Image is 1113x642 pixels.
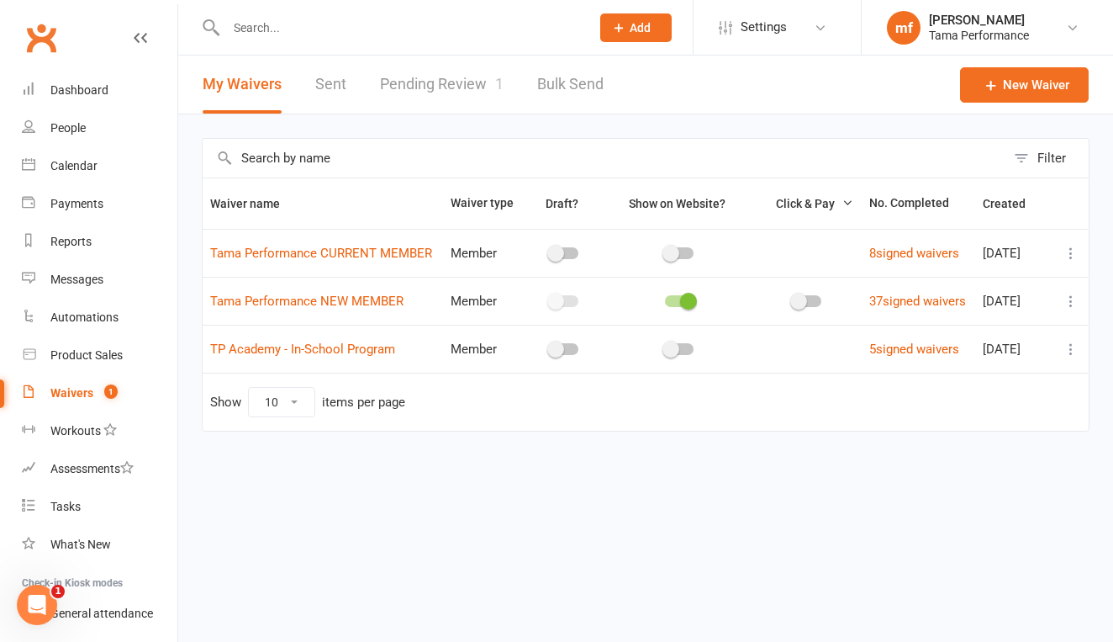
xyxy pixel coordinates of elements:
[22,450,177,488] a: Assessments
[22,526,177,564] a: What's New
[50,348,123,362] div: Product Sales
[761,194,853,214] button: Click & Pay
[630,21,651,34] span: Add
[203,139,1005,178] input: Search by name
[22,147,177,185] a: Calendar
[210,342,395,357] a: TP Academy - In-School Program
[50,386,93,400] div: Waivers
[51,585,65,598] span: 1
[50,310,119,324] div: Automations
[495,75,504,93] span: 1
[537,56,604,114] a: Bulk Send
[50,83,108,97] div: Dashboard
[983,194,1044,214] button: Created
[22,595,177,633] a: General attendance kiosk mode
[22,223,177,261] a: Reports
[443,178,522,229] th: Waiver type
[50,273,103,286] div: Messages
[22,374,177,412] a: Waivers 1
[322,395,405,410] div: items per page
[887,11,920,45] div: mf
[869,246,959,261] a: 8signed waivers
[443,277,522,325] td: Member
[22,337,177,374] a: Product Sales
[20,17,62,59] a: Clubworx
[1037,148,1066,168] div: Filter
[50,500,81,513] div: Tasks
[50,235,92,248] div: Reports
[776,197,835,210] span: Click & Pay
[315,56,346,114] a: Sent
[50,197,103,210] div: Payments
[975,229,1052,277] td: [DATE]
[1005,139,1089,178] button: Filter
[104,385,118,399] span: 1
[530,194,597,214] button: Draft?
[929,13,1029,28] div: [PERSON_NAME]
[210,294,404,309] a: Tama Performance NEW MEMBER
[210,246,432,261] a: Tama Performance CURRENT MEMBER
[210,387,405,417] div: Show
[22,299,177,337] a: Automations
[22,185,177,223] a: Payments
[50,607,153,620] div: General attendance
[50,462,134,475] div: Assessments
[862,178,975,229] th: No. Completed
[221,16,578,40] input: Search...
[22,488,177,526] a: Tasks
[210,197,298,210] span: Waiver name
[17,585,57,625] iframe: Intercom live chat
[380,56,504,114] a: Pending Review1
[50,159,98,172] div: Calendar
[443,229,522,277] td: Member
[22,412,177,450] a: Workouts
[443,325,522,373] td: Member
[975,325,1052,373] td: [DATE]
[869,294,966,309] a: 37signed waivers
[614,194,744,214] button: Show on Website?
[960,67,1089,103] a: New Waiver
[546,197,578,210] span: Draft?
[975,277,1052,325] td: [DATE]
[22,109,177,147] a: People
[869,342,959,357] a: 5signed waivers
[600,13,672,42] button: Add
[22,261,177,299] a: Messages
[50,424,101,438] div: Workouts
[929,28,1029,43] div: Tama Performance
[50,121,86,135] div: People
[629,197,725,210] span: Show on Website?
[741,8,787,46] span: Settings
[203,56,282,114] button: My Waivers
[50,538,111,551] div: What's New
[22,72,177,109] a: Dashboard
[983,197,1044,210] span: Created
[210,194,298,214] button: Waiver name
